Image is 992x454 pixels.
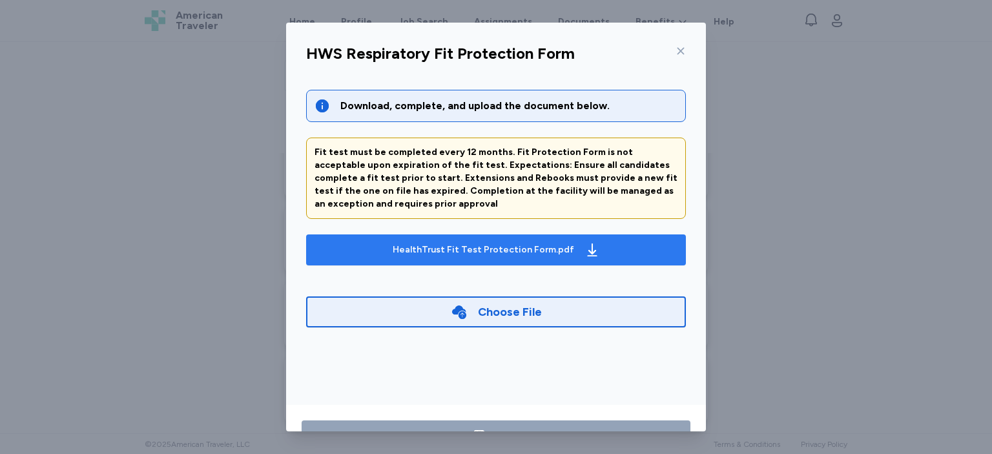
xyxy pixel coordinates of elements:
div: Download, complete, and upload the document below. [340,98,677,114]
div: Fit test must be completed every 12 months. Fit Protection Form is not acceptable upon expiration... [315,146,677,211]
div: HWS Respiratory Fit Protection Form [306,43,575,64]
div: HealthTrust Fit Test Protection Form.pdf [393,243,574,256]
button: HealthTrust Fit Test Protection Form.pdf [306,234,686,265]
button: Save [302,420,690,451]
div: Save [493,427,520,445]
div: Choose File [478,303,542,321]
